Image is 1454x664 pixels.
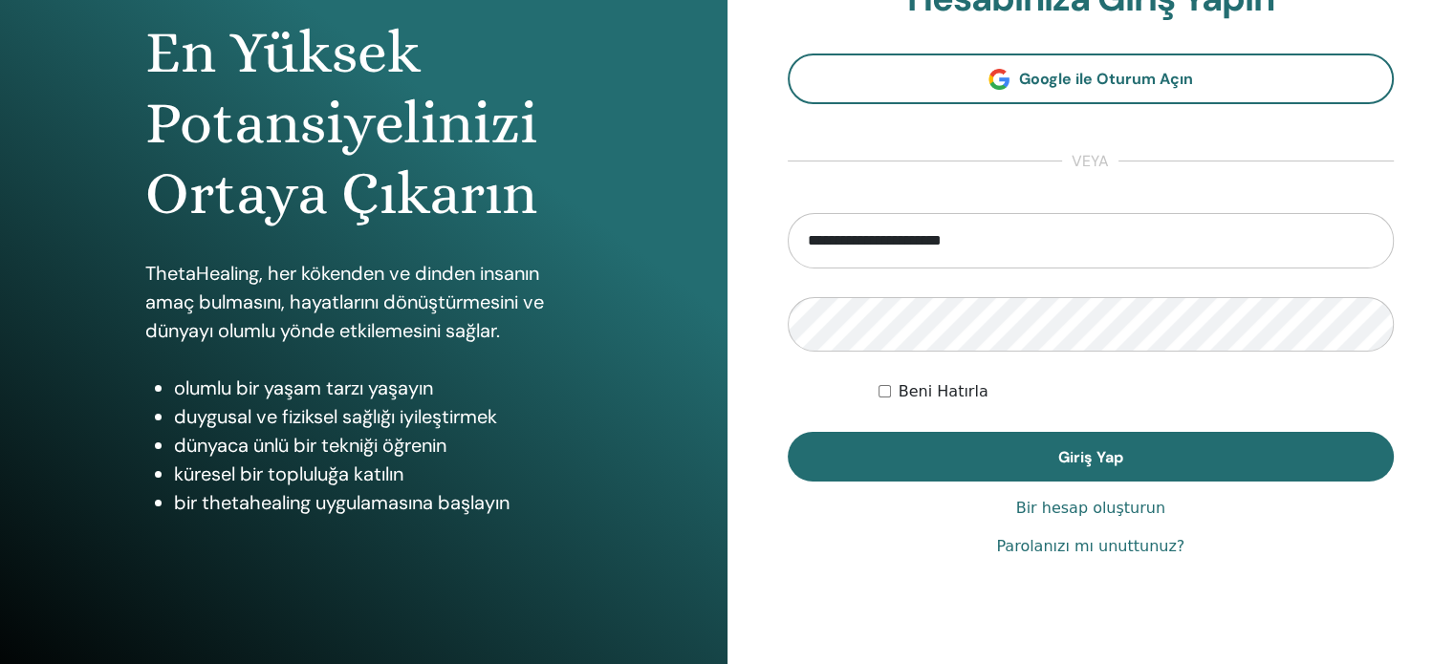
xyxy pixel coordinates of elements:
[174,375,433,400] font: olumlu bir yaşam tarzı yaşayın
[879,380,1394,403] div: Beni süresiz olarak veya manuel olarak çıkış yapana kadar kimlik doğrulamalı tut
[174,404,497,429] font: duygusal ve fiziksel sağlığı iyileştirmek
[174,461,403,486] font: küresel bir topluluğa katılın
[1019,69,1193,89] font: Google ile Oturum Açın
[1016,499,1165,517] font: Bir hesap oluşturun
[1016,497,1165,520] a: Bir hesap oluşturun
[145,18,537,228] font: En Yüksek Potansiyelinizi Ortaya Çıkarın
[1072,151,1109,171] font: veya
[899,382,988,400] font: Beni Hatırla
[788,432,1395,482] button: Giriş Yap
[996,537,1184,555] font: Parolanızı mı unuttunuz?
[1058,447,1123,467] font: Giriş Yap
[174,490,510,515] font: bir thetahealing uygulamasına başlayın
[788,54,1395,104] a: Google ile Oturum Açın
[145,261,544,343] font: ThetaHealing, her kökenden ve dinden insanın amaç bulmasını, hayatlarını dönüştürmesini ve dünyay...
[174,433,446,458] font: dünyaca ünlü bir tekniği öğrenin
[996,535,1184,558] a: Parolanızı mı unuttunuz?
